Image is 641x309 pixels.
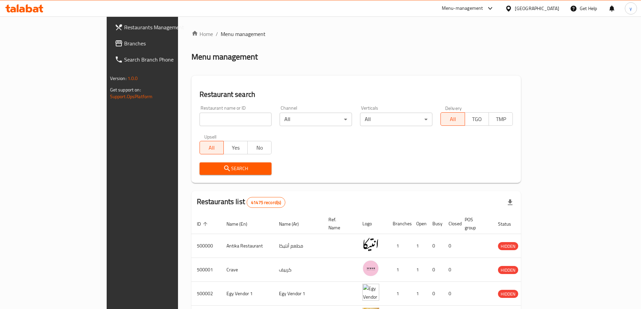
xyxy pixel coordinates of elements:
td: 1 [411,234,427,258]
td: 1 [387,234,411,258]
div: All [360,113,432,126]
span: Name (En) [226,220,256,228]
li: / [216,30,218,38]
td: Antika Restaurant [221,234,274,258]
td: مطعم أنتيكا [274,234,323,258]
td: 0 [443,234,459,258]
span: Ref. Name [328,216,349,232]
input: Search for restaurant name or ID.. [200,113,272,126]
span: HIDDEN [498,290,518,298]
td: 1 [411,258,427,282]
h2: Menu management [191,51,258,62]
td: 0 [427,234,443,258]
span: All [443,114,462,124]
td: Egy Vendor 1 [221,282,274,306]
th: Busy [427,214,443,234]
nav: breadcrumb [191,30,521,38]
button: TMP [489,112,513,126]
span: Name (Ar) [279,220,308,228]
button: All [440,112,465,126]
h2: Restaurant search [200,89,513,100]
span: Status [498,220,520,228]
span: Search [205,164,266,173]
span: 41475 record(s) [247,199,285,206]
span: HIDDEN [498,266,518,274]
a: Support.OpsPlatform [110,92,153,101]
span: Branches [124,39,208,47]
span: TMP [492,114,510,124]
button: Yes [223,141,248,154]
span: HIDDEN [498,242,518,250]
th: Open [411,214,427,234]
span: Version: [110,74,127,83]
a: Branches [109,35,214,51]
div: Menu-management [442,4,483,12]
span: POS group [465,216,485,232]
button: Search [200,162,272,175]
td: Egy Vendor 1 [274,282,323,306]
img: Egy Vendor 1 [362,284,379,301]
span: Yes [226,143,245,153]
td: 0 [443,282,459,306]
div: Total records count [247,197,285,208]
label: Delivery [445,106,462,110]
img: Antika Restaurant [362,236,379,253]
button: TGO [465,112,489,126]
div: Export file [502,194,518,210]
span: TGO [468,114,486,124]
td: 0 [443,258,459,282]
span: Menu management [221,30,265,38]
span: 1.0.0 [128,74,138,83]
span: No [250,143,269,153]
button: All [200,141,224,154]
th: Branches [387,214,411,234]
span: Get support on: [110,85,141,94]
span: ID [197,220,210,228]
a: Restaurants Management [109,19,214,35]
img: Crave [362,260,379,277]
th: Logo [357,214,387,234]
a: Search Branch Phone [109,51,214,68]
button: No [247,141,272,154]
div: [GEOGRAPHIC_DATA] [515,5,559,12]
td: 1 [387,258,411,282]
span: All [203,143,221,153]
td: Crave [221,258,274,282]
td: 0 [427,258,443,282]
span: y [630,5,632,12]
td: 1 [411,282,427,306]
span: Search Branch Phone [124,55,208,64]
h2: Restaurants list [197,197,286,208]
td: كرييف [274,258,323,282]
td: 1 [387,282,411,306]
label: Upsell [204,134,217,139]
span: Restaurants Management [124,23,208,31]
div: All [280,113,352,126]
th: Closed [443,214,459,234]
td: 0 [427,282,443,306]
